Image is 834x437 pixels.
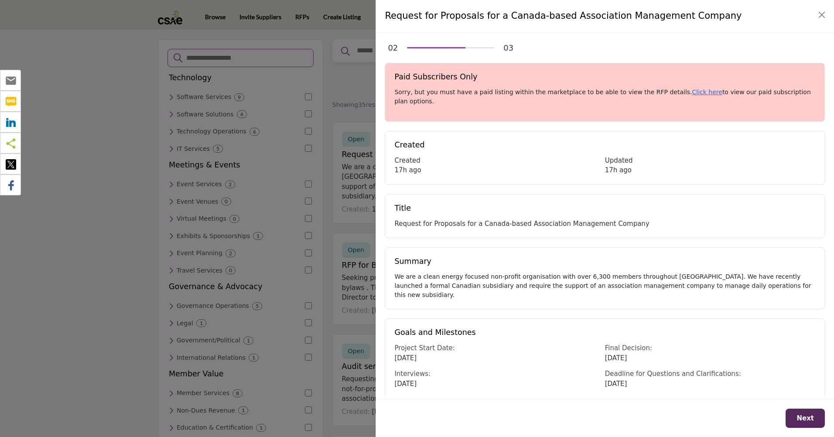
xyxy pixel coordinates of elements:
[503,42,513,54] div: 03
[605,157,633,164] span: Updated
[394,369,605,379] div: Interviews:
[385,9,742,23] h4: Request for Proposals for a Canada-based Association Management Company
[394,204,815,213] h5: Title
[394,157,420,164] span: Created
[394,88,815,106] p: Sorry, but you must have a paid listing within the marketplace to be able to view the RFP details...
[394,380,417,388] span: [DATE]
[394,343,605,353] div: Project Start Date:
[394,354,417,362] span: [DATE]
[605,354,627,362] span: [DATE]
[394,140,815,150] h5: Created
[605,380,627,388] span: [DATE]
[394,272,815,300] div: We are a clean energy focused non-profit organisation with over 6,300 members throughout [GEOGRAP...
[605,369,815,379] div: Deadline for Questions and Clarifications:
[394,166,421,174] span: 17h ago
[605,343,815,353] div: Final Decision:
[388,42,398,54] div: 02
[605,166,632,174] span: 17h ago
[394,328,815,337] h5: Goals and Milestones
[394,219,815,229] div: Request for Proposals for a Canada-based Association Management Company
[816,9,828,21] button: Close
[796,414,814,422] span: Next
[692,89,722,96] a: Click here
[394,72,815,82] h5: Paid Subscribers Only
[786,409,825,428] button: Next
[394,395,605,405] div: Deadline for Indication of Interest:
[394,257,815,266] h5: Summary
